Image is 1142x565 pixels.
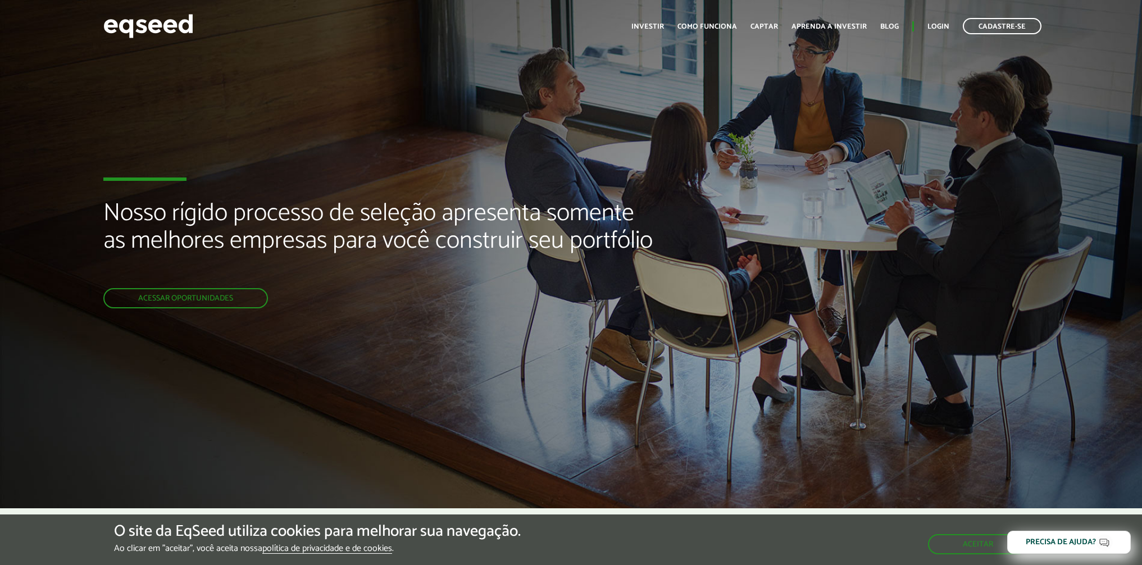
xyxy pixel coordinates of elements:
a: Aprenda a investir [791,23,867,30]
a: Investir [631,23,664,30]
a: Acessar oportunidades [103,288,268,308]
a: Login [927,23,949,30]
a: Como funciona [677,23,737,30]
a: política de privacidade e de cookies [262,544,392,554]
a: Captar [750,23,778,30]
a: Blog [880,23,899,30]
img: EqSeed [103,11,193,41]
button: Aceitar [928,534,1028,554]
p: Ao clicar em "aceitar", você aceita nossa . [114,543,521,554]
a: Cadastre-se [963,18,1041,34]
h2: Nosso rígido processo de seleção apresenta somente as melhores empresas para você construir seu p... [103,200,658,288]
h5: O site da EqSeed utiliza cookies para melhorar sua navegação. [114,523,521,540]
